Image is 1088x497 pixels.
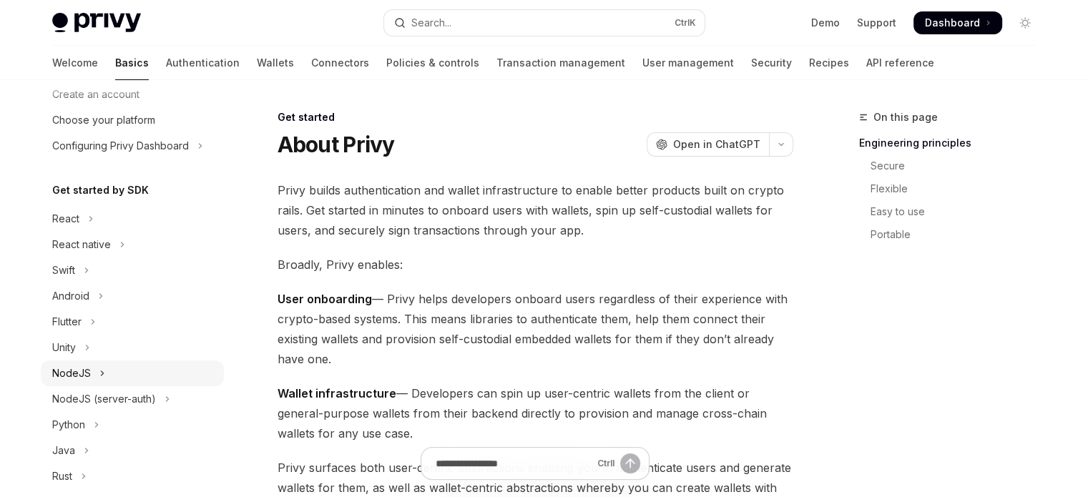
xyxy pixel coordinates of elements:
div: Rust [52,468,72,485]
div: Choose your platform [52,112,155,129]
button: Toggle Flutter section [41,309,224,335]
button: Toggle NodeJS section [41,360,224,386]
div: NodeJS [52,365,91,382]
button: Toggle React native section [41,232,224,257]
a: Portable [859,223,1048,246]
a: User management [642,46,734,80]
a: Recipes [809,46,849,80]
button: Toggle dark mode [1014,11,1036,34]
input: Ask a question... [436,448,592,479]
a: Easy to use [859,200,1048,223]
button: Toggle Python section [41,412,224,438]
a: Transaction management [496,46,625,80]
a: Dashboard [913,11,1002,34]
div: Flutter [52,313,82,330]
div: NodeJS (server-auth) [52,390,156,408]
div: Search... [411,14,451,31]
a: Basics [115,46,149,80]
span: Dashboard [925,16,980,30]
button: Open in ChatGPT [647,132,769,157]
button: Toggle NodeJS (server-auth) section [41,386,224,412]
h5: Get started by SDK [52,182,149,199]
button: Send message [620,453,640,473]
button: Toggle Java section [41,438,224,463]
span: — Developers can spin up user-centric wallets from the client or general-purpose wallets from the... [278,383,793,443]
button: Open search [384,10,705,36]
button: Toggle Configuring Privy Dashboard section [41,133,224,159]
a: Engineering principles [859,132,1048,154]
span: — Privy helps developers onboard users regardless of their experience with crypto-based systems. ... [278,289,793,369]
span: On this page [873,109,938,126]
button: Toggle Swift section [41,257,224,283]
span: Broadly, Privy enables: [278,255,793,275]
a: Secure [859,154,1048,177]
div: React [52,210,79,227]
a: Choose your platform [41,107,224,133]
button: Toggle Rust section [41,463,224,489]
a: Support [857,16,896,30]
strong: User onboarding [278,292,372,306]
a: Policies & controls [386,46,479,80]
div: Get started [278,110,793,124]
span: Ctrl K [675,17,696,29]
a: Connectors [311,46,369,80]
img: light logo [52,13,141,33]
div: React native [52,236,111,253]
div: Swift [52,262,75,279]
button: Toggle React section [41,206,224,232]
a: API reference [866,46,934,80]
span: Open in ChatGPT [673,137,760,152]
div: Configuring Privy Dashboard [52,137,189,154]
h1: About Privy [278,132,395,157]
div: Python [52,416,85,433]
strong: Wallet infrastructure [278,386,396,400]
div: Java [52,442,75,459]
a: Welcome [52,46,98,80]
div: Android [52,287,89,305]
span: Privy builds authentication and wallet infrastructure to enable better products built on crypto r... [278,180,793,240]
a: Wallets [257,46,294,80]
a: Authentication [166,46,240,80]
div: Unity [52,339,76,356]
a: Flexible [859,177,1048,200]
a: Demo [811,16,840,30]
a: Security [751,46,792,80]
button: Toggle Android section [41,283,224,309]
button: Toggle Unity section [41,335,224,360]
